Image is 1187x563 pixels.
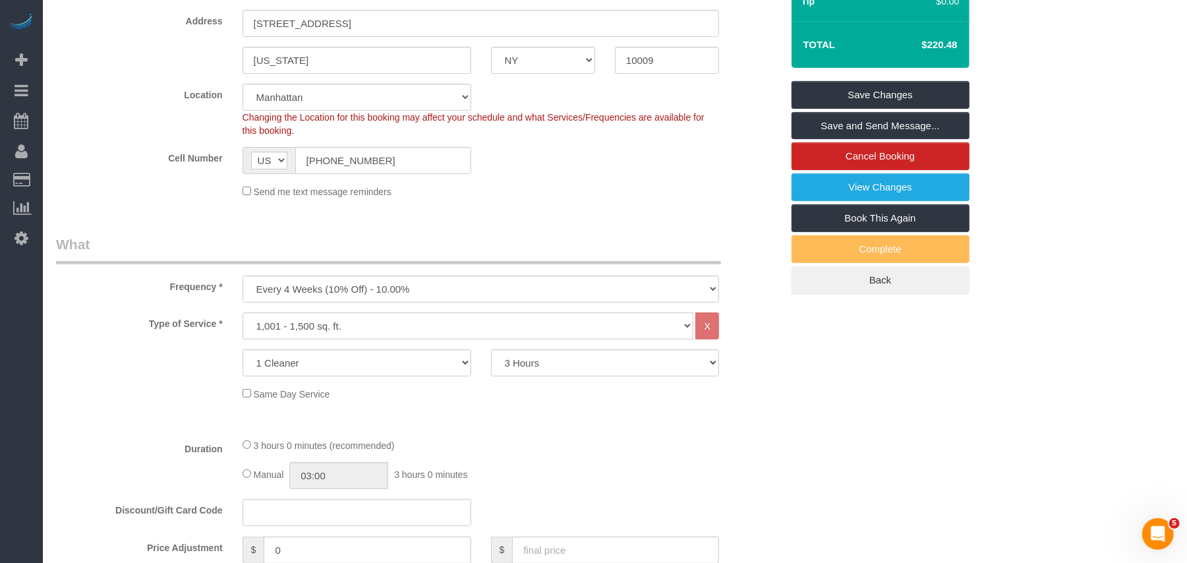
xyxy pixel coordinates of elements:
label: Price Adjustment [46,537,233,554]
img: Automaid Logo [8,13,34,32]
a: Cancel Booking [792,142,970,170]
label: Discount/Gift Card Code [46,499,233,517]
label: Type of Service * [46,312,233,330]
strong: Total [803,39,836,50]
input: City [243,47,471,74]
span: 3 hours 0 minutes [394,469,467,480]
a: View Changes [792,173,970,201]
label: Cell Number [46,147,233,165]
label: Duration [46,438,233,456]
span: 3 hours 0 minutes (recommended) [254,440,395,451]
a: Back [792,266,970,294]
span: Manual [254,469,284,480]
iframe: Intercom live chat [1142,518,1174,550]
a: Book This Again [792,204,970,232]
label: Location [46,84,233,102]
label: Address [46,10,233,28]
a: Save Changes [792,81,970,109]
span: Changing the Location for this booking may affect your schedule and what Services/Frequencies are... [243,112,705,136]
h4: $220.48 [882,40,957,51]
input: Zip Code [615,47,719,74]
a: Save and Send Message... [792,112,970,140]
input: Cell Number [295,147,471,174]
span: 5 [1169,518,1180,529]
span: Send me text message reminders [254,187,391,197]
legend: What [56,235,721,264]
label: Frequency * [46,276,233,293]
span: Same Day Service [254,389,330,400]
